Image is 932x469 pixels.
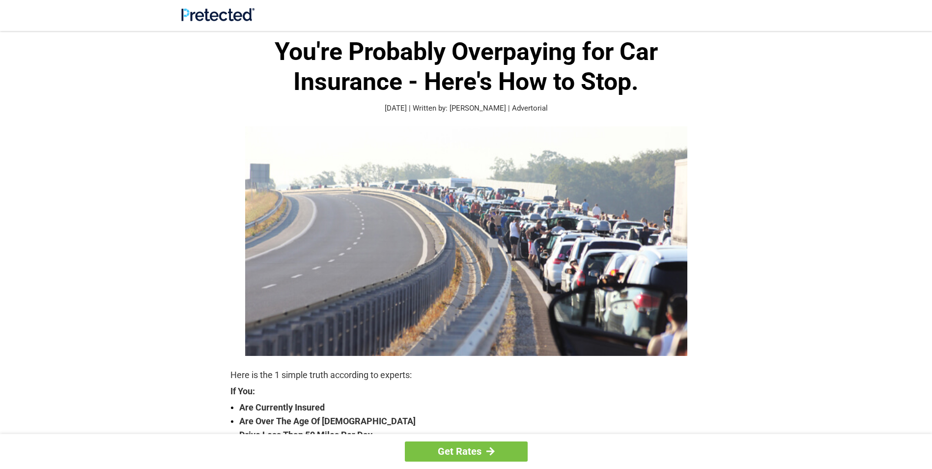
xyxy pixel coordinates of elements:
strong: Are Over The Age Of [DEMOGRAPHIC_DATA] [239,414,702,428]
img: Site Logo [181,8,254,21]
p: Here is the 1 simple truth according to experts: [230,368,702,382]
a: Site Logo [181,14,254,23]
strong: Are Currently Insured [239,401,702,414]
strong: If You: [230,387,702,396]
a: Get Rates [405,441,528,462]
p: [DATE] | Written by: [PERSON_NAME] | Advertorial [230,103,702,114]
h1: You're Probably Overpaying for Car Insurance - Here's How to Stop. [230,37,702,97]
strong: Drive Less Than 50 Miles Per Day [239,428,702,442]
